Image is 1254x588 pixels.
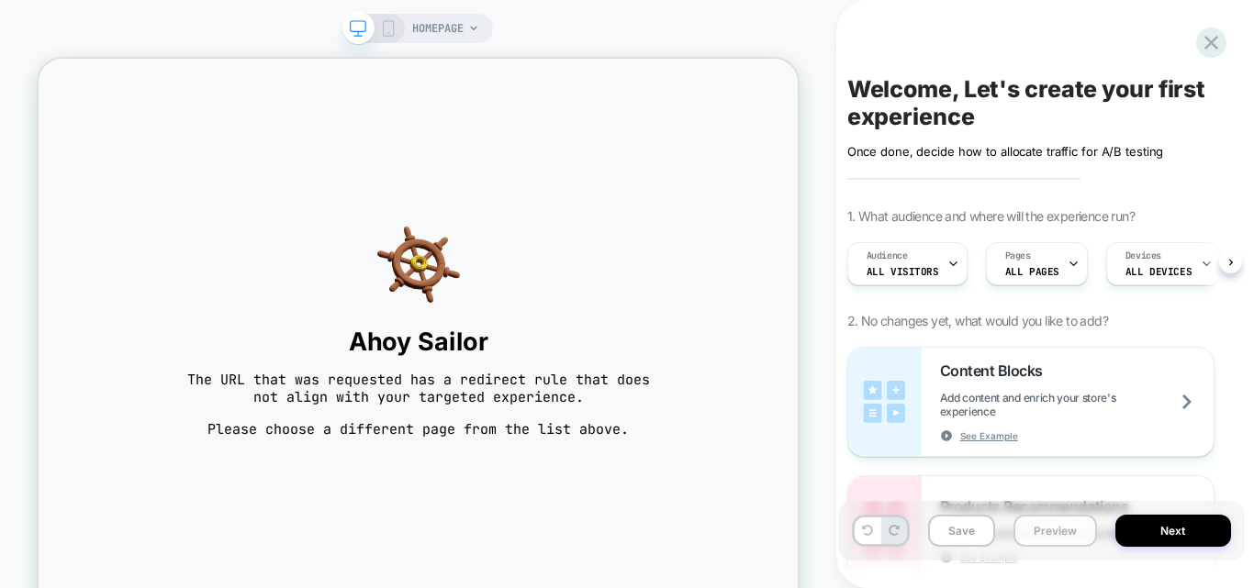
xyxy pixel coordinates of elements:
[412,14,464,43] span: HOMEPAGE
[185,357,828,397] span: Ahoy Sailor
[940,391,1214,418] span: Add content and enrich your store's experience
[960,429,1018,442] span: See Example
[1005,250,1031,262] span: Pages
[940,361,1052,380] span: Content Blocks
[1013,515,1097,547] button: Preview
[928,515,995,547] button: Save
[847,208,1135,224] span: 1. What audience and where will the experience run?
[185,219,828,329] img: navigation helm
[1125,250,1161,262] span: Devices
[1125,265,1192,278] span: ALL DEVICES
[867,265,939,278] span: All Visitors
[1115,515,1231,547] button: Next
[185,482,828,505] span: Please choose a different page from the list above.
[940,497,1137,516] span: Products Recommendations
[185,416,828,463] span: The URL that was requested has a redirect rule that does not align with your targeted experience.
[1005,265,1059,278] span: ALL PAGES
[867,250,908,262] span: Audience
[847,313,1108,328] span: 2. No changes yet, what would you like to add?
